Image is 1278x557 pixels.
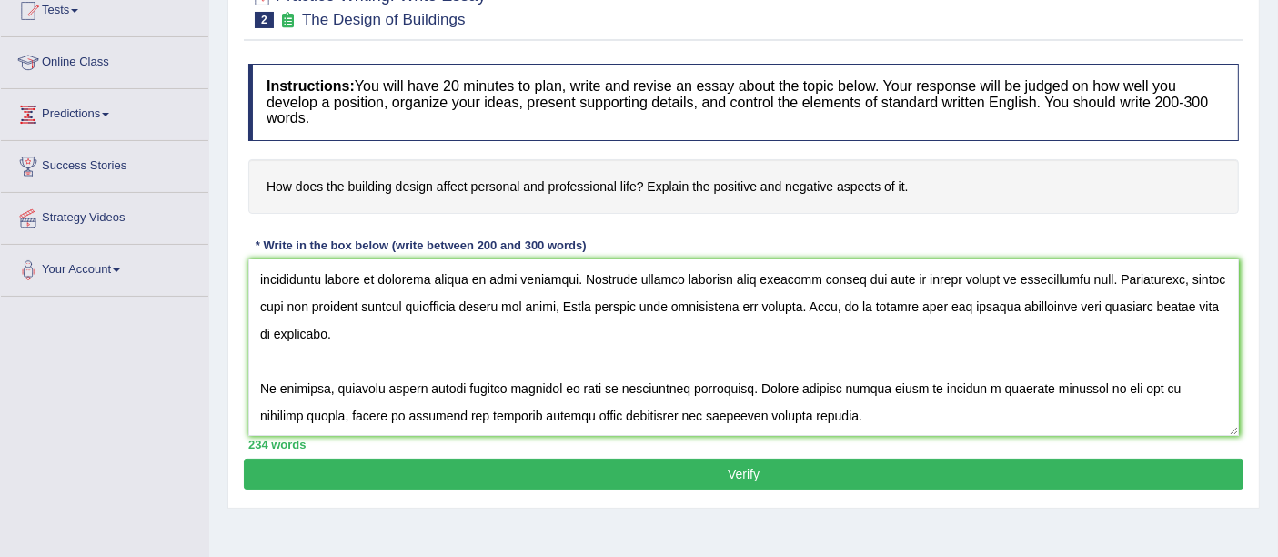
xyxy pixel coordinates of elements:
[302,11,466,28] small: The Design of Buildings
[1,193,208,238] a: Strategy Videos
[278,12,297,29] small: Exam occurring question
[267,78,355,94] b: Instructions:
[1,89,208,135] a: Predictions
[248,64,1239,141] h4: You will have 20 minutes to plan, write and revise an essay about the topic below. Your response ...
[248,237,593,254] div: * Write in the box below (write between 200 and 300 words)
[255,12,274,28] span: 2
[248,436,1239,453] div: 234 words
[1,37,208,83] a: Online Class
[1,245,208,290] a: Your Account
[244,459,1243,490] button: Verify
[1,141,208,187] a: Success Stories
[248,159,1239,215] h4: How does the building design affect personal and professional life? Explain the positive and nega...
